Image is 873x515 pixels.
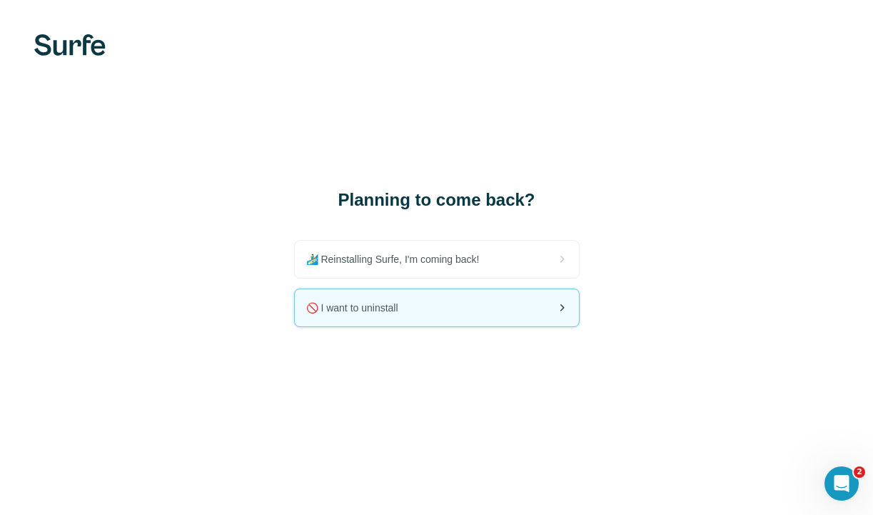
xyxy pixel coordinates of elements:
iframe: Intercom live chat [824,466,859,501]
span: 🚫 I want to uninstall [306,301,410,315]
img: Surfe's logo [34,34,106,56]
span: 2 [854,466,865,478]
h1: Planning to come back? [294,189,580,211]
span: 🏄🏻‍♂️ Reinstalling Surfe, I'm coming back! [306,252,491,266]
